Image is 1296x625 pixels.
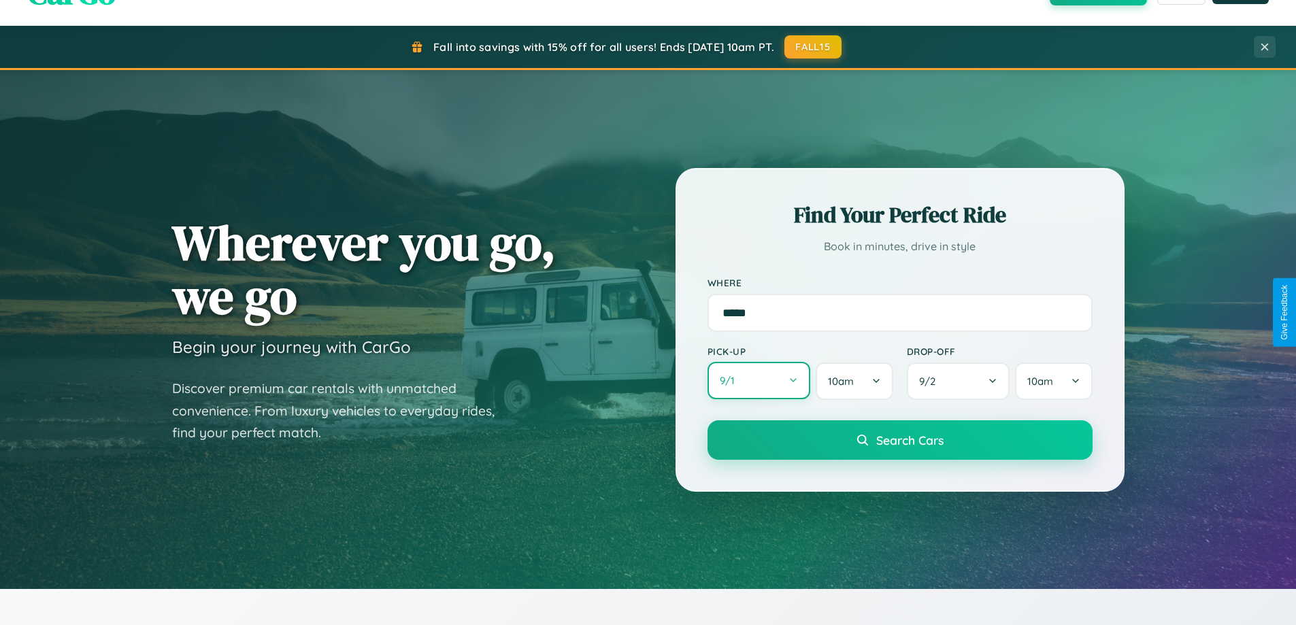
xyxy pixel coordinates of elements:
button: 9/2 [907,362,1010,400]
span: 10am [1027,375,1053,388]
div: Give Feedback [1280,285,1289,340]
span: Search Cars [876,433,944,447]
button: FALL15 [784,35,842,58]
button: Search Cars [708,420,1093,460]
label: Pick-up [708,345,893,357]
button: 9/1 [708,362,811,399]
span: Fall into savings with 15% off for all users! Ends [DATE] 10am PT. [433,40,774,54]
h3: Begin your journey with CarGo [172,337,411,357]
p: Book in minutes, drive in style [708,237,1093,256]
span: 10am [828,375,854,388]
label: Drop-off [907,345,1093,357]
h2: Find Your Perfect Ride [708,200,1093,230]
span: 9 / 1 [720,374,742,387]
button: 10am [816,362,893,400]
span: 9 / 2 [919,375,942,388]
button: 10am [1015,362,1092,400]
h1: Wherever you go, we go [172,216,556,323]
label: Where [708,277,1093,288]
p: Discover premium car rentals with unmatched convenience. From luxury vehicles to everyday rides, ... [172,377,512,444]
